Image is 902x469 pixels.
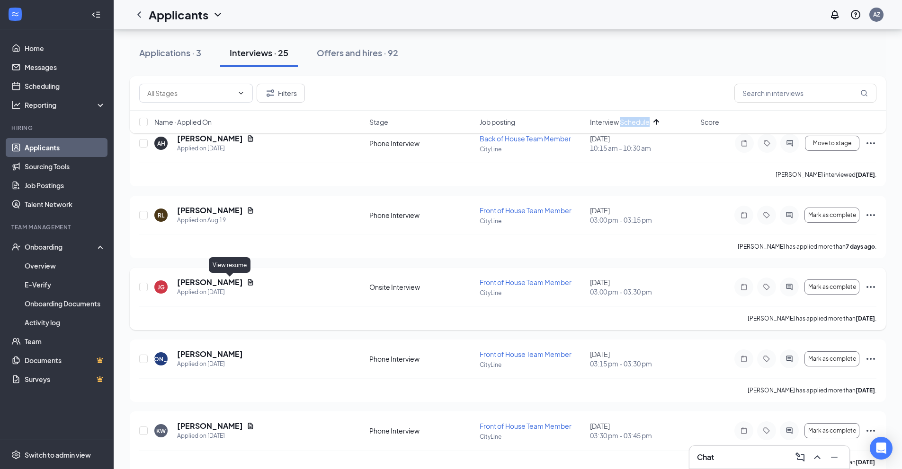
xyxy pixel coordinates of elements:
[804,208,859,223] button: Mark as complete
[265,87,276,99] svg: Filter
[590,349,695,368] div: [DATE]
[177,431,254,441] div: Applied on [DATE]
[237,89,245,97] svg: ChevronDown
[480,422,572,430] span: Front of House Team Member
[156,427,166,435] div: KW
[480,289,584,297] p: CityLine
[808,212,856,218] span: Mark as complete
[177,144,254,153] div: Applied on [DATE]
[11,223,104,231] div: Team Management
[177,349,243,359] h5: [PERSON_NAME]
[590,421,695,440] div: [DATE]
[793,450,808,465] button: ComposeMessage
[873,10,880,18] div: AZ
[317,47,398,59] div: Offers and hires · 92
[209,257,250,273] div: View resume
[784,283,795,291] svg: ActiveChat
[590,278,695,296] div: [DATE]
[748,386,876,394] p: [PERSON_NAME] has applied more than .
[761,427,772,434] svg: Tag
[158,283,165,291] div: JG
[808,356,856,362] span: Mark as complete
[590,206,695,225] div: [DATE]
[369,139,474,148] div: Phone Interview
[177,277,243,287] h5: [PERSON_NAME]
[158,211,164,219] div: RL
[590,143,695,153] span: 10:15 am - 10:30 am
[25,256,106,275] a: Overview
[480,117,515,127] span: Job posting
[177,421,243,431] h5: [PERSON_NAME]
[247,422,254,430] svg: Document
[480,217,584,225] p: CityLine
[369,354,474,364] div: Phone Interview
[25,100,106,110] div: Reporting
[11,450,21,460] svg: Settings
[137,355,186,363] div: [PERSON_NAME]
[865,425,876,436] svg: Ellipses
[808,284,856,290] span: Mark as complete
[738,355,750,363] svg: Note
[739,139,750,147] svg: Note
[738,243,876,251] p: [PERSON_NAME] has applied more than .
[25,370,106,389] a: SurveysCrown
[212,9,223,20] svg: ChevronDown
[804,279,859,295] button: Mark as complete
[590,134,695,153] div: [DATE]
[25,39,106,58] a: Home
[738,427,750,434] svg: Note
[134,9,145,20] svg: ChevronLeft
[25,58,106,77] a: Messages
[369,117,388,127] span: Stage
[10,9,20,19] svg: WorkstreamLogo
[177,216,254,225] div: Applied on Aug 19
[247,207,254,214] svg: Document
[784,211,795,219] svg: ActiveChat
[700,117,719,127] span: Score
[590,287,695,296] span: 03:00 pm - 03:30 pm
[865,209,876,221] svg: Ellipses
[154,117,212,127] span: Name · Applied On
[865,353,876,365] svg: Ellipses
[850,9,861,20] svg: QuestionInfo
[812,452,823,463] svg: ChevronUp
[177,287,254,297] div: Applied on [DATE]
[25,313,106,332] a: Activity log
[761,211,772,219] svg: Tag
[776,171,876,179] p: [PERSON_NAME] interviewed .
[805,136,859,151] button: Move to stage
[860,89,868,97] svg: MagnifyingGlass
[697,452,714,462] h3: Chat
[651,116,662,128] svg: ArrowUp
[856,387,875,394] b: [DATE]
[761,283,772,291] svg: Tag
[177,359,243,369] div: Applied on [DATE]
[804,351,859,366] button: Mark as complete
[865,281,876,293] svg: Ellipses
[247,278,254,286] svg: Document
[829,452,840,463] svg: Minimize
[865,138,876,149] svg: Ellipses
[590,117,650,127] span: Interview Schedule
[810,450,825,465] button: ChevronUp
[761,139,773,147] svg: Tag
[11,242,21,252] svg: UserCheck
[738,211,750,219] svg: Note
[480,433,584,441] p: CityLine
[870,437,893,460] div: Open Intercom Messenger
[480,145,584,153] p: CityLine
[149,7,208,23] h1: Applicants
[25,77,106,96] a: Scheduling
[369,210,474,220] div: Phone Interview
[856,171,875,178] b: [DATE]
[369,282,474,292] div: Onsite Interview
[25,157,106,176] a: Sourcing Tools
[856,315,875,322] b: [DATE]
[480,350,572,358] span: Front of House Team Member
[804,423,859,438] button: Mark as complete
[369,426,474,435] div: Phone Interview
[25,138,106,157] a: Applicants
[813,140,851,147] span: Move to stage
[738,283,750,291] svg: Note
